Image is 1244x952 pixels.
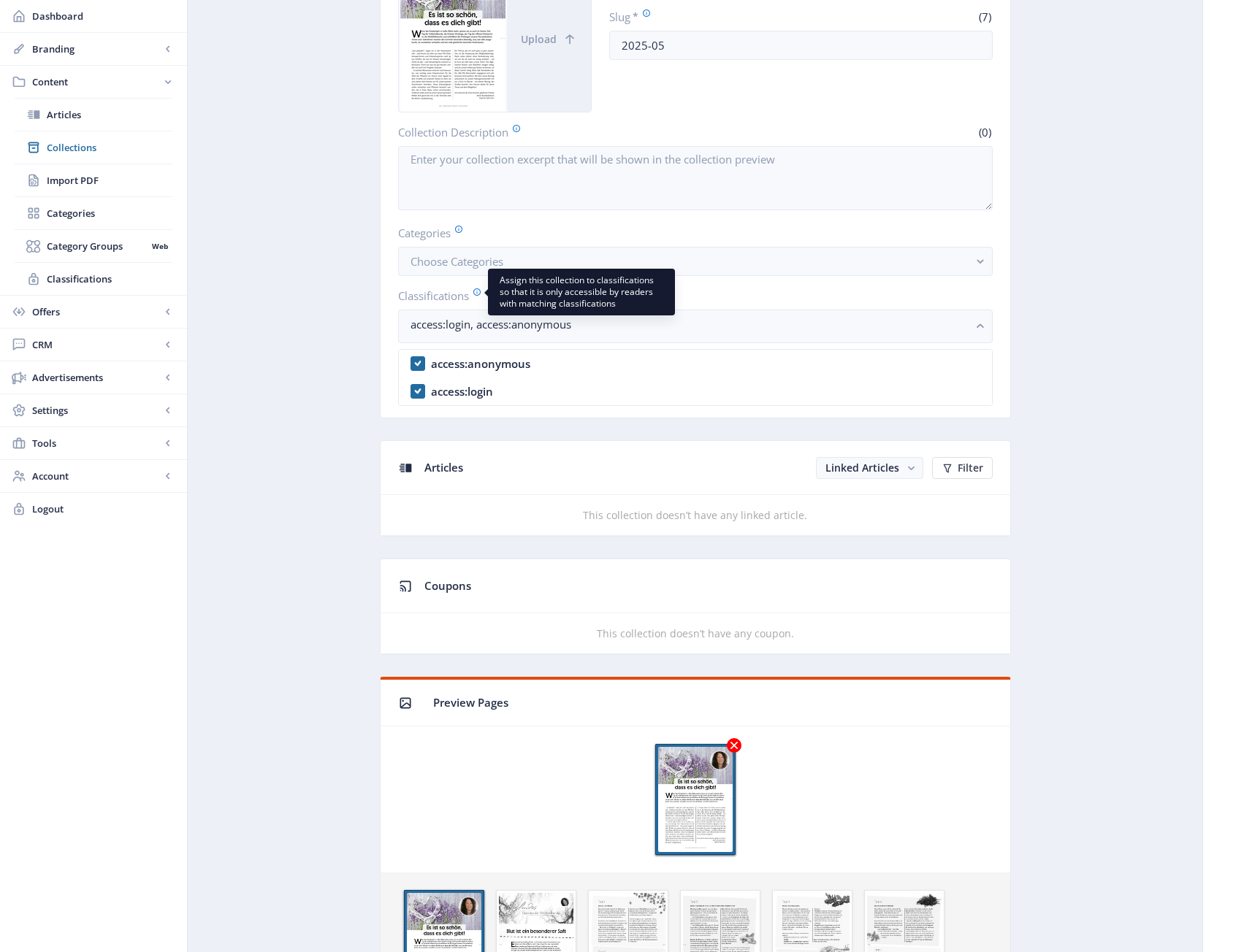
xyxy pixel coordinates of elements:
button: Linked Articles [816,457,923,479]
span: (7) [977,9,993,24]
label: Classifications [398,288,981,304]
span: Categories [47,206,172,220]
span: Collections [47,140,172,155]
span: Filter [958,462,983,474]
a: Categories [15,197,172,229]
label: Slug [609,9,795,25]
input: this-is-how-a-slug-looks-like [609,31,993,60]
span: Coupons [424,578,471,593]
div: access:anonymous [431,355,530,372]
span: Upload [521,34,557,45]
span: Tools [32,436,161,450]
a: Import PDF [15,164,172,196]
div: This collection doesn’t have any coupon. [381,625,1010,642]
span: Choose Categories [411,254,503,269]
a: Classifications [15,263,172,295]
nb-select-label: access:login, access:anonymous [411,315,969,333]
a: Collections [15,131,172,164]
label: Categories [398,225,981,241]
span: Classifications [47,272,172,286]
span: Logout [32,502,175,516]
label: Collection Description [398,124,690,140]
span: Account [32,469,161,483]
span: Settings [32,403,161,418]
span: Articles [47,107,172,122]
span: (0) [977,125,993,139]
span: Branding [32,42,161,56]
div: This collection doesn’t have any linked article. [381,507,1010,524]
app-collection-view: Articles [380,440,1011,537]
span: Linked Articles [825,461,899,475]
button: access:login, access:anonymous [398,310,993,343]
button: Choose Categories [398,247,993,276]
span: Advertisements [32,370,161,385]
span: Dashboard [32,9,175,23]
div: Preview Pages [433,691,993,714]
div: access:login [431,383,493,400]
a: Articles [15,99,172,131]
span: Import PDF [47,173,172,188]
nb-badge: Web [147,239,172,253]
a: Category GroupsWeb [15,230,172,262]
app-collection-view: Coupons [380,558,1011,655]
span: Content [32,74,161,89]
button: Filter [932,457,993,479]
span: Offers [32,304,161,319]
span: Category Groups [47,239,147,253]
span: CRM [32,337,161,352]
span: Articles [424,460,463,475]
